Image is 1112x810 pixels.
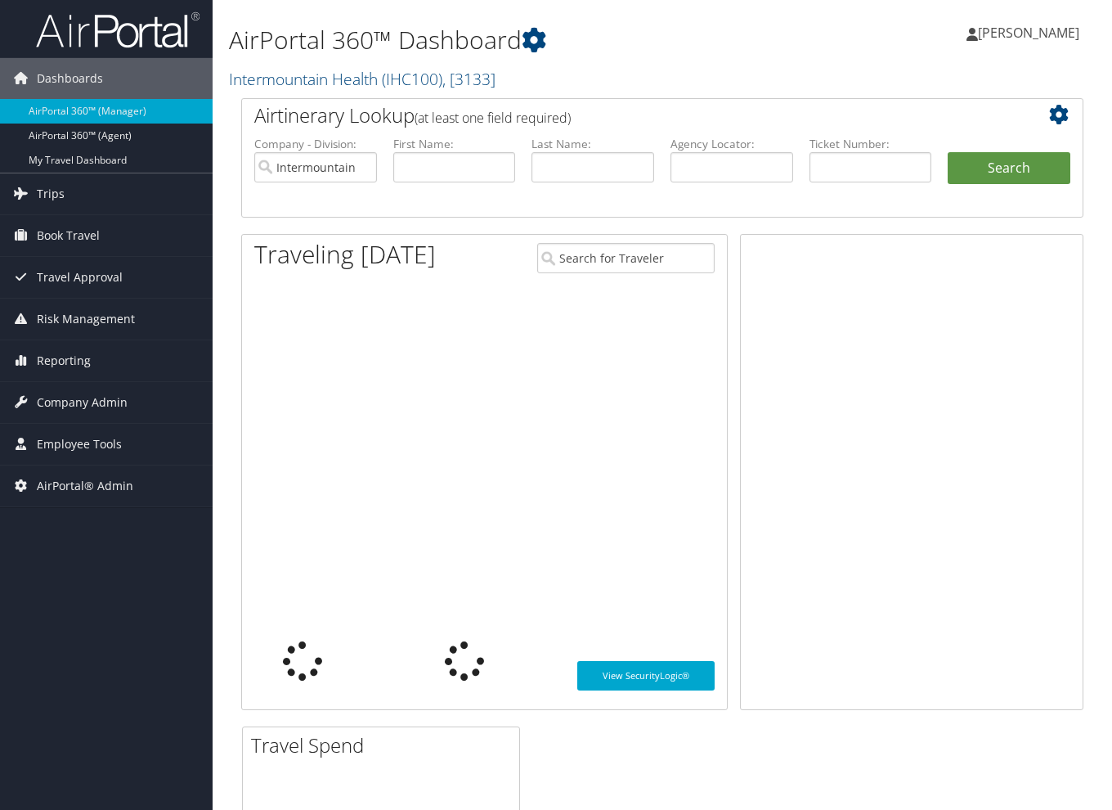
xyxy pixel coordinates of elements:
h2: Airtinerary Lookup [254,101,1000,129]
h2: Travel Spend [251,731,519,759]
img: airportal-logo.png [36,11,200,49]
h1: AirPortal 360™ Dashboard [229,23,807,57]
input: Search for Traveler [537,243,715,273]
label: First Name: [393,136,516,152]
span: Dashboards [37,58,103,99]
span: Employee Tools [37,424,122,465]
span: (at least one field required) [415,109,571,127]
span: Risk Management [37,299,135,340]
h1: Traveling [DATE] [254,237,436,272]
a: [PERSON_NAME] [966,8,1096,57]
span: Trips [37,173,65,214]
span: ( IHC100 ) [382,68,442,90]
span: , [ 3133 ] [442,68,495,90]
span: Book Travel [37,215,100,256]
span: Company Admin [37,382,128,423]
a: Intermountain Health [229,68,495,90]
label: Company - Division: [254,136,377,152]
label: Last Name: [531,136,654,152]
label: Agency Locator: [670,136,793,152]
span: AirPortal® Admin [37,466,133,506]
label: Ticket Number: [809,136,932,152]
button: Search [948,152,1070,185]
span: [PERSON_NAME] [978,24,1079,42]
span: Reporting [37,340,91,381]
span: Travel Approval [37,257,123,298]
a: View SecurityLogic® [577,661,715,691]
